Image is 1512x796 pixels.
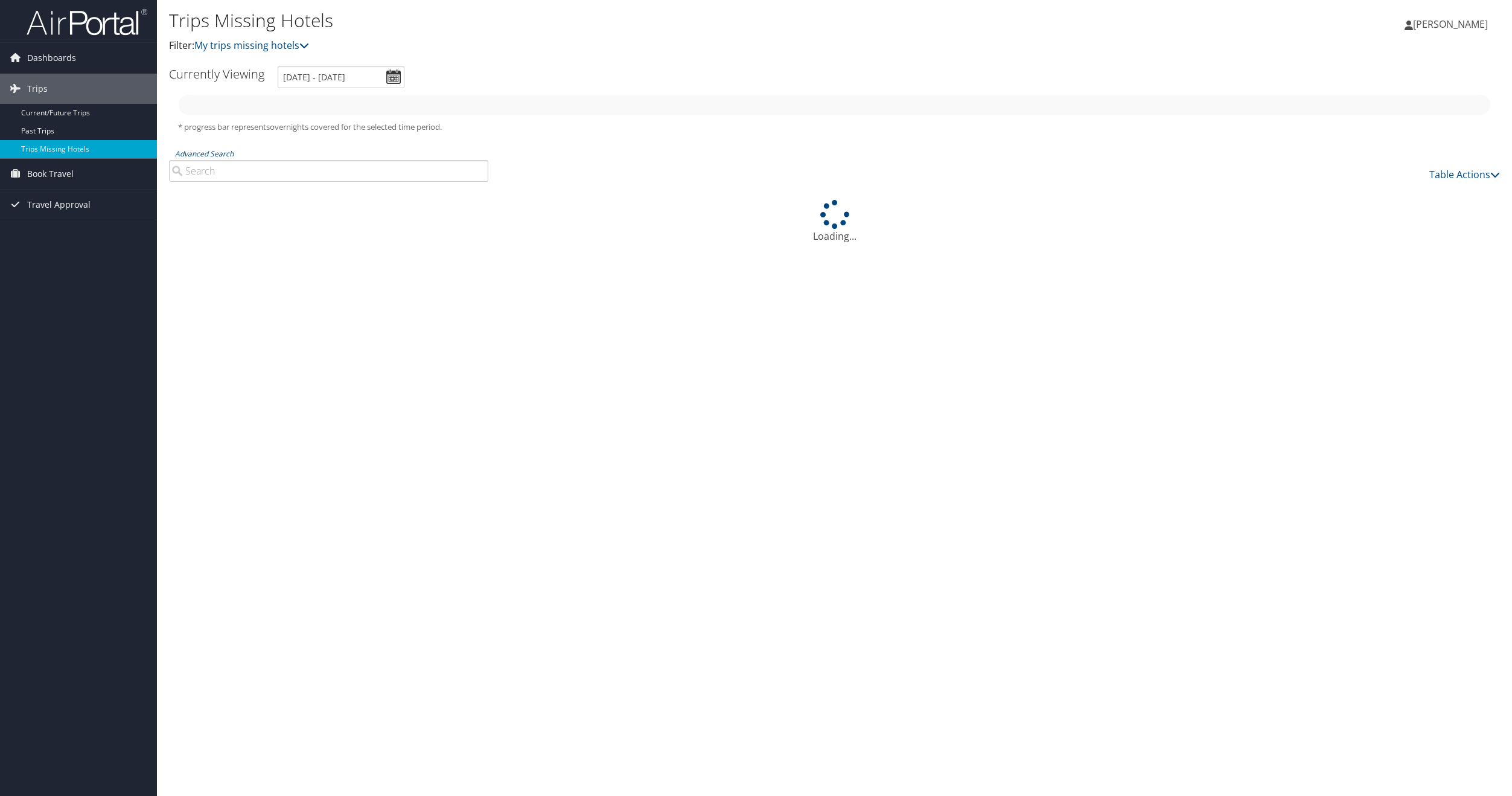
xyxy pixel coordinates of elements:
[169,66,264,82] h3: Currently Viewing
[27,190,91,220] span: Travel Approval
[27,43,76,73] span: Dashboards
[194,39,309,52] a: My trips missing hotels
[1405,6,1500,42] a: [PERSON_NAME]
[178,121,1491,133] h5: * progress bar represents overnights covered for the selected time period.
[27,159,74,189] span: Book Travel
[169,8,1056,33] h1: Trips Missing Hotels
[27,8,147,36] img: airportal-logo.png
[169,38,1056,54] p: Filter:
[175,149,234,159] a: Advanced Search
[278,66,404,88] input: [DATE] - [DATE]
[27,74,48,104] span: Trips
[1429,168,1500,181] a: Table Actions
[169,160,488,182] input: Advanced Search
[169,200,1500,243] div: Loading...
[1413,18,1488,31] span: [PERSON_NAME]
